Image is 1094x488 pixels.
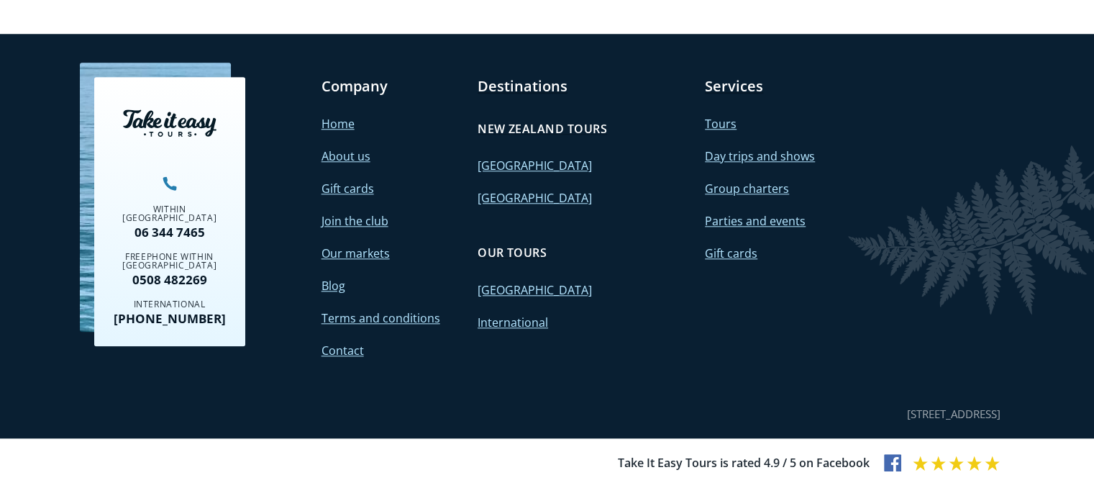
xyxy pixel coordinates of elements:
a: [GEOGRAPHIC_DATA] [478,158,592,173]
h4: New Zealand tours [478,121,607,137]
a: Contact [322,343,364,358]
a: About us [322,148,370,164]
a: New Zealand tours [478,114,607,144]
div: Take It Easy Tours is rated 4.9 / 5 on Facebook [618,453,870,474]
a: Terms and conditions [322,310,440,326]
div: International [105,300,234,309]
a: Our markets [322,245,390,261]
a: 06 344 7465 [105,226,234,238]
div: Freephone within [GEOGRAPHIC_DATA] [105,253,234,270]
a: Group charters [705,181,789,196]
a: Join the club [322,213,388,229]
div: Within [GEOGRAPHIC_DATA] [105,205,234,222]
a: Parties and events [705,213,806,229]
a: Destinations [478,77,567,96]
a: Our tours [478,238,547,268]
h4: Our tours [478,245,547,261]
h3: Company [322,77,463,96]
a: [GEOGRAPHIC_DATA] [478,282,592,298]
a: Tours [705,116,737,132]
a: [GEOGRAPHIC_DATA] [478,190,592,206]
a: Services [705,77,763,96]
nav: Footer [94,77,1000,361]
a: Gift cards [322,181,374,196]
div: [STREET_ADDRESS] [907,405,1000,424]
a: Home [322,116,355,132]
img: Facebook [884,454,901,471]
a: 0508 482269 [105,274,234,286]
a: International [478,315,548,330]
a: Day trips and shows [705,148,815,164]
a: Gift cards [705,245,757,261]
a: [PHONE_NUMBER] [105,312,234,325]
img: Take it easy tours [123,109,216,137]
a: Blog [322,278,345,294]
